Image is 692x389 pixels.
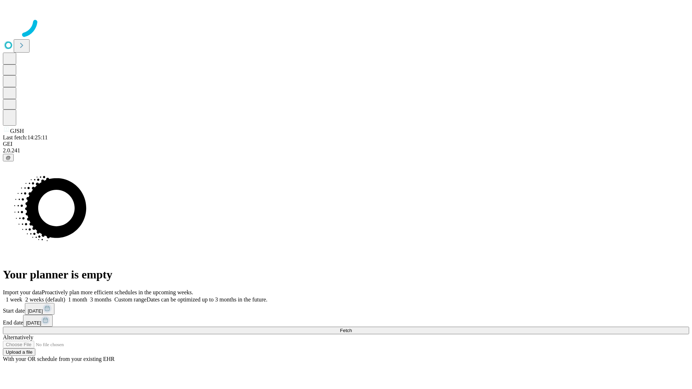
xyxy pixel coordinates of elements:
[6,155,11,160] span: @
[147,296,267,303] span: Dates can be optimized up to 3 months in the future.
[68,296,87,303] span: 1 month
[90,296,111,303] span: 3 months
[114,296,146,303] span: Custom range
[3,147,689,154] div: 2.0.241
[3,154,14,161] button: @
[42,289,193,295] span: Proactively plan more efficient schedules in the upcoming weeks.
[6,296,22,303] span: 1 week
[26,320,41,326] span: [DATE]
[3,334,33,340] span: Alternatively
[3,303,689,315] div: Start date
[28,308,43,314] span: [DATE]
[3,134,48,140] span: Last fetch: 14:25:11
[3,327,689,334] button: Fetch
[25,303,54,315] button: [DATE]
[3,141,689,147] div: GEI
[3,356,115,362] span: With your OR schedule from your existing EHR
[3,289,42,295] span: Import your data
[3,268,689,281] h1: Your planner is empty
[23,315,53,327] button: [DATE]
[10,128,24,134] span: GJSH
[3,315,689,327] div: End date
[25,296,65,303] span: 2 weeks (default)
[3,348,35,356] button: Upload a file
[340,328,352,333] span: Fetch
